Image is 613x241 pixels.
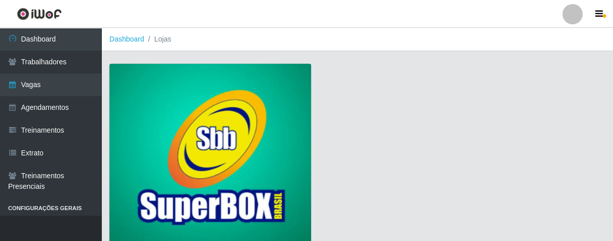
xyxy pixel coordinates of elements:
nav: breadcrumb [101,28,613,51]
a: Dashboard [109,35,144,43]
li: Lojas [144,34,171,45]
img: CoreUI Logo [17,8,62,20]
